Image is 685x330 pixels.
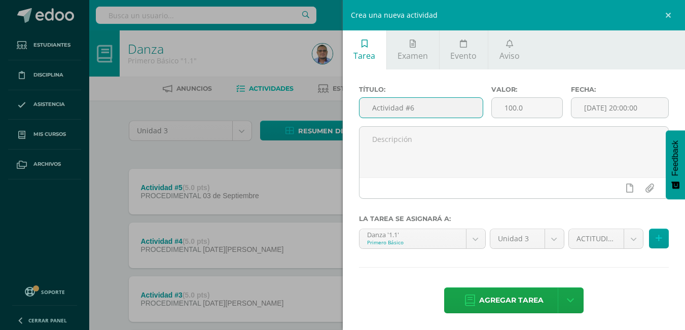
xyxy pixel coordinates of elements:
label: La tarea se asignará a: [359,215,669,223]
input: Fecha de entrega [571,98,668,118]
label: Título: [359,86,483,93]
div: Danza '1.1' [367,229,458,239]
input: Título [359,98,483,118]
a: Evento [440,30,488,69]
span: Evento [450,50,477,61]
span: Tarea [353,50,375,61]
a: Aviso [488,30,530,69]
a: Examen [387,30,439,69]
a: Tarea [343,30,386,69]
span: ACTITUDINAL (15.0pts) [576,229,617,248]
span: Feedback [671,140,680,176]
span: Aviso [499,50,520,61]
a: Unidad 3 [490,229,564,248]
label: Fecha: [571,86,669,93]
a: Danza '1.1'Primero Básico [359,229,485,248]
span: Examen [398,50,428,61]
span: Unidad 3 [498,229,537,248]
div: Primero Básico [367,239,458,246]
input: Puntos máximos [492,98,562,118]
a: ACTITUDINAL (15.0pts) [569,229,643,248]
label: Valor: [491,86,563,93]
button: Feedback - Mostrar encuesta [666,130,685,199]
span: Agregar tarea [479,288,544,313]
